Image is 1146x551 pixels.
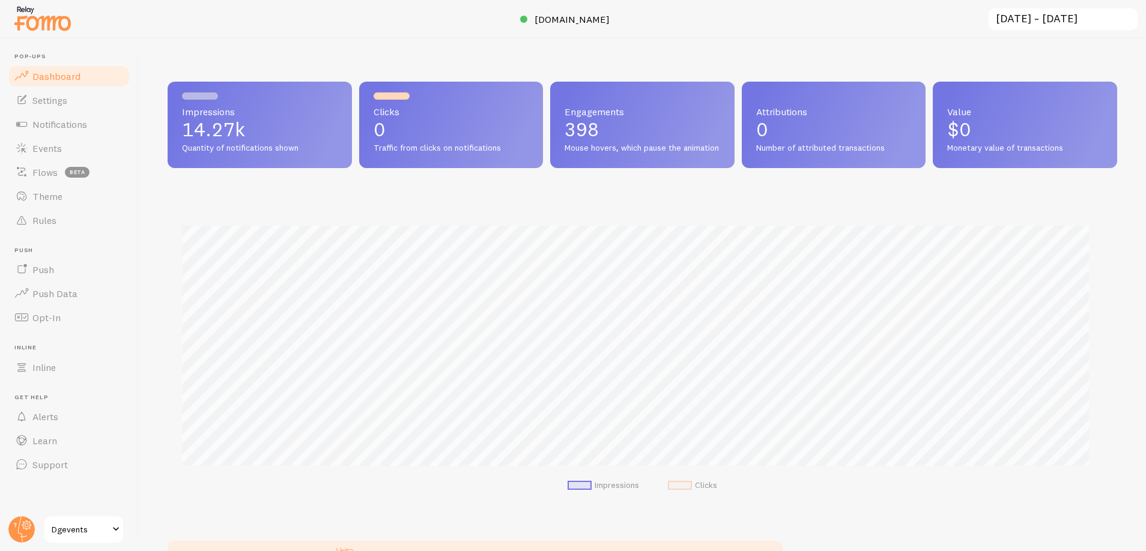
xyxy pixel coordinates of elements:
[565,120,720,139] p: 398
[7,429,131,453] a: Learn
[32,263,54,275] span: Push
[7,306,131,330] a: Opt-In
[756,120,912,139] p: 0
[14,247,131,254] span: Push
[565,143,720,154] span: Mouse hovers, which pause the animation
[947,118,971,141] span: $0
[7,136,131,160] a: Events
[947,107,1103,116] span: Value
[32,411,58,423] span: Alerts
[7,160,131,184] a: Flows beta
[32,214,56,226] span: Rules
[7,405,131,429] a: Alerts
[14,53,131,61] span: Pop-ups
[182,107,338,116] span: Impressions
[32,435,57,447] span: Learn
[756,107,912,116] span: Attributions
[43,515,124,544] a: Dgevents
[947,143,1103,154] span: Monetary value of transactions
[32,118,87,130] span: Notifications
[565,107,720,116] span: Engagements
[756,143,912,154] span: Number of attributed transactions
[32,459,68,471] span: Support
[182,143,338,154] span: Quantity of notifications shown
[7,208,131,232] a: Rules
[32,94,67,106] span: Settings
[32,288,77,300] span: Push Data
[7,88,131,112] a: Settings
[568,480,639,491] li: Impressions
[668,480,717,491] li: Clicks
[7,282,131,306] a: Push Data
[7,355,131,379] a: Inline
[7,112,131,136] a: Notifications
[32,190,62,202] span: Theme
[374,143,529,154] span: Traffic from clicks on notifications
[13,3,73,34] img: fomo-relay-logo-orange.svg
[374,107,529,116] span: Clicks
[32,312,61,324] span: Opt-In
[7,64,131,88] a: Dashboard
[32,361,56,373] span: Inline
[52,522,109,537] span: Dgevents
[7,257,131,282] a: Push
[7,184,131,208] a: Theme
[7,453,131,477] a: Support
[32,166,58,178] span: Flows
[182,120,338,139] p: 14.27k
[65,167,89,178] span: beta
[374,120,529,139] p: 0
[14,394,131,402] span: Get Help
[32,142,62,154] span: Events
[14,344,131,352] span: Inline
[32,70,80,82] span: Dashboard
